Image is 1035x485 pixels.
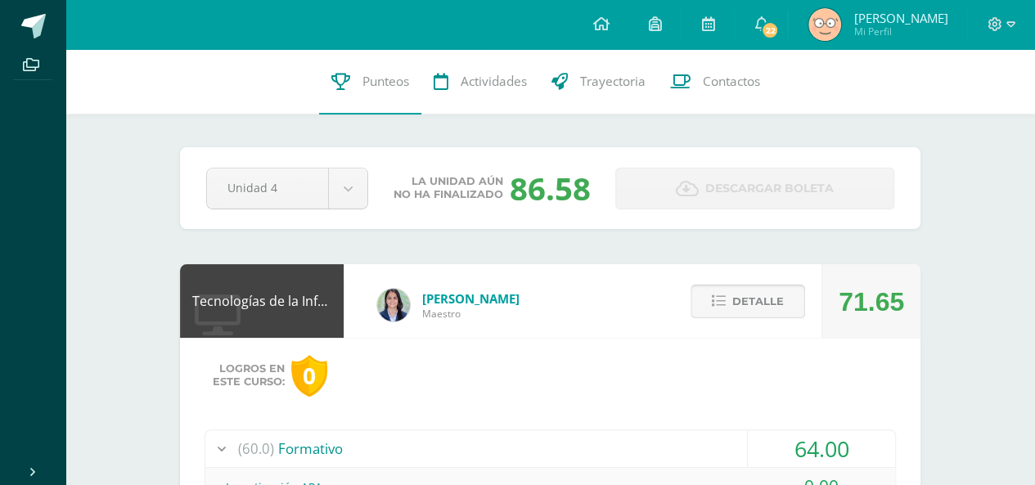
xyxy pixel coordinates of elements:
div: 64.00 [748,430,895,467]
span: Unidad 4 [227,168,308,207]
span: [PERSON_NAME] [853,10,947,26]
div: 71.65 [839,265,904,339]
span: Mi Perfil [853,25,947,38]
a: Punteos [319,49,421,115]
span: [PERSON_NAME] [422,290,520,307]
a: Unidad 4 [207,168,367,209]
span: Punteos [362,73,409,90]
button: Detalle [691,285,805,318]
div: Tecnologías de la Información y Comunicación: Computación [180,264,344,338]
span: 22 [761,21,779,39]
span: La unidad aún no ha finalizado [394,175,503,201]
span: Logros en este curso: [213,362,285,388]
span: (60.0) [238,430,274,467]
img: 659e2ed22ed60f96813e7305302bf876.png [808,8,841,41]
span: Actividades [461,73,527,90]
div: 0 [291,355,327,397]
a: Actividades [421,49,539,115]
span: Maestro [422,307,520,321]
a: Contactos [658,49,772,115]
span: Trayectoria [580,73,646,90]
span: Contactos [703,73,760,90]
span: Descargar boleta [705,168,834,209]
div: 86.58 [510,167,591,209]
div: Formativo [205,430,895,467]
img: 7489ccb779e23ff9f2c3e89c21f82ed0.png [377,289,410,321]
a: Trayectoria [539,49,658,115]
span: Detalle [732,286,784,317]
